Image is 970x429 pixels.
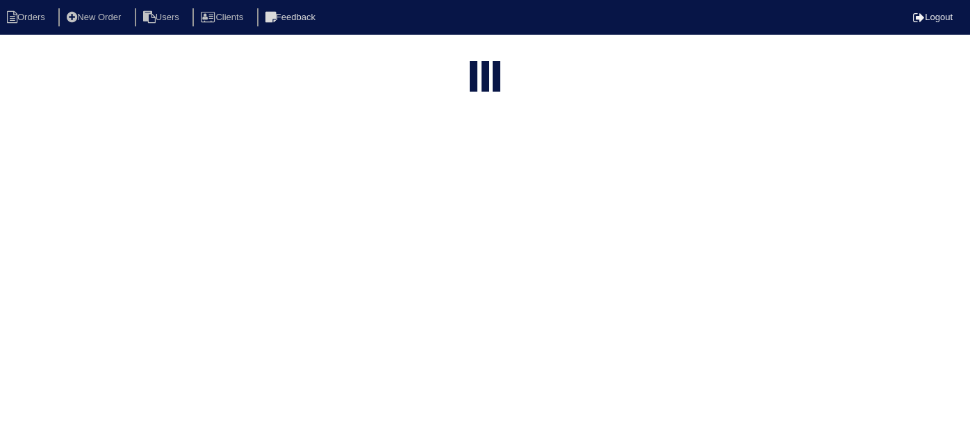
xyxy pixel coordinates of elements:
[135,8,190,27] li: Users
[58,12,132,22] a: New Order
[913,12,953,22] a: Logout
[58,8,132,27] li: New Order
[135,12,190,22] a: Users
[482,61,489,94] div: loading...
[192,8,254,27] li: Clients
[257,8,327,27] li: Feedback
[192,12,254,22] a: Clients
